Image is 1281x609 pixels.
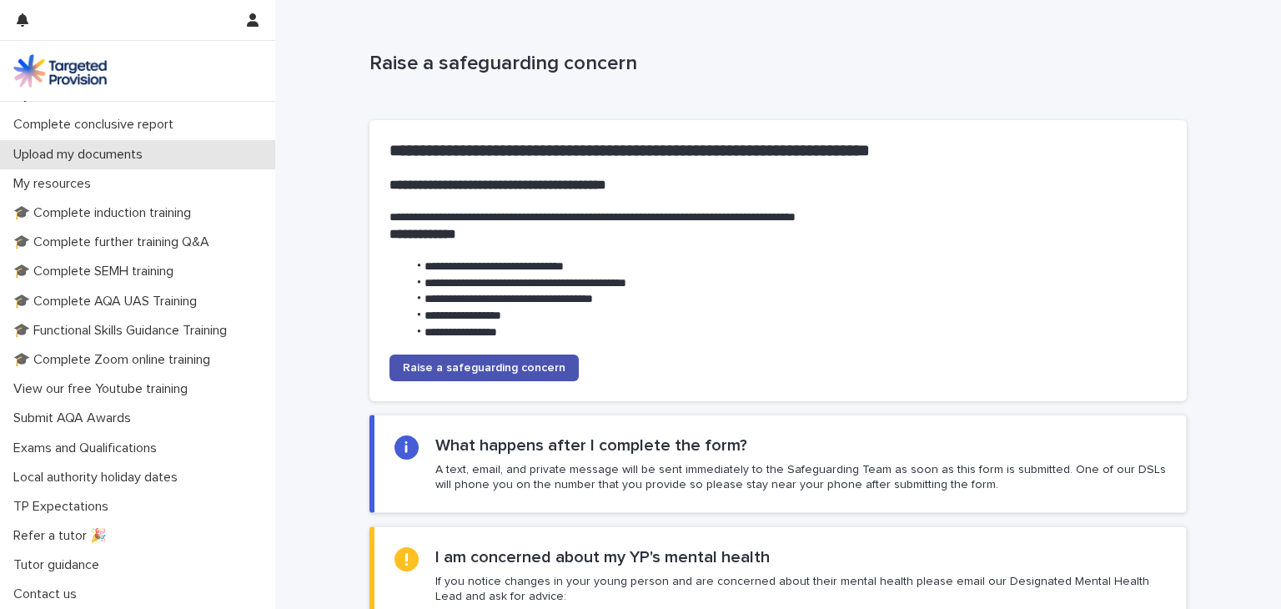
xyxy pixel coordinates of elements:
h2: What happens after I complete the form? [435,435,747,455]
a: Raise a safeguarding concern [389,355,579,381]
p: 🎓 Complete AQA UAS Training [7,294,210,310]
p: 🎓 Complete further training Q&A [7,234,223,250]
p: Raise a safeguarding concern [369,52,1180,76]
p: A text, email, and private message will be sent immediately to the Safeguarding Team as soon as t... [435,462,1166,492]
p: Upload my documents [7,147,156,163]
p: TP Expectations [7,499,122,515]
p: 🎓 Complete induction training [7,205,204,221]
p: Contact us [7,586,90,602]
p: Exams and Qualifications [7,440,170,456]
p: View our free Youtube training [7,381,201,397]
p: Tutor guidance [7,557,113,573]
img: M5nRWzHhSzIhMunXDL62 [13,54,107,88]
span: Raise a safeguarding concern [403,362,565,374]
p: Refer a tutor 🎉 [7,528,120,544]
p: Complete conclusive report [7,117,187,133]
p: Submit AQA Awards [7,410,144,426]
p: 🎓 Complete Zoom online training [7,352,224,368]
p: 🎓 Complete SEMH training [7,264,187,279]
p: 🎓 Functional Skills Guidance Training [7,323,240,339]
p: Local authority holiday dates [7,470,191,486]
p: My resources [7,176,104,192]
h2: I am concerned about my YP's mental health [435,547,770,567]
